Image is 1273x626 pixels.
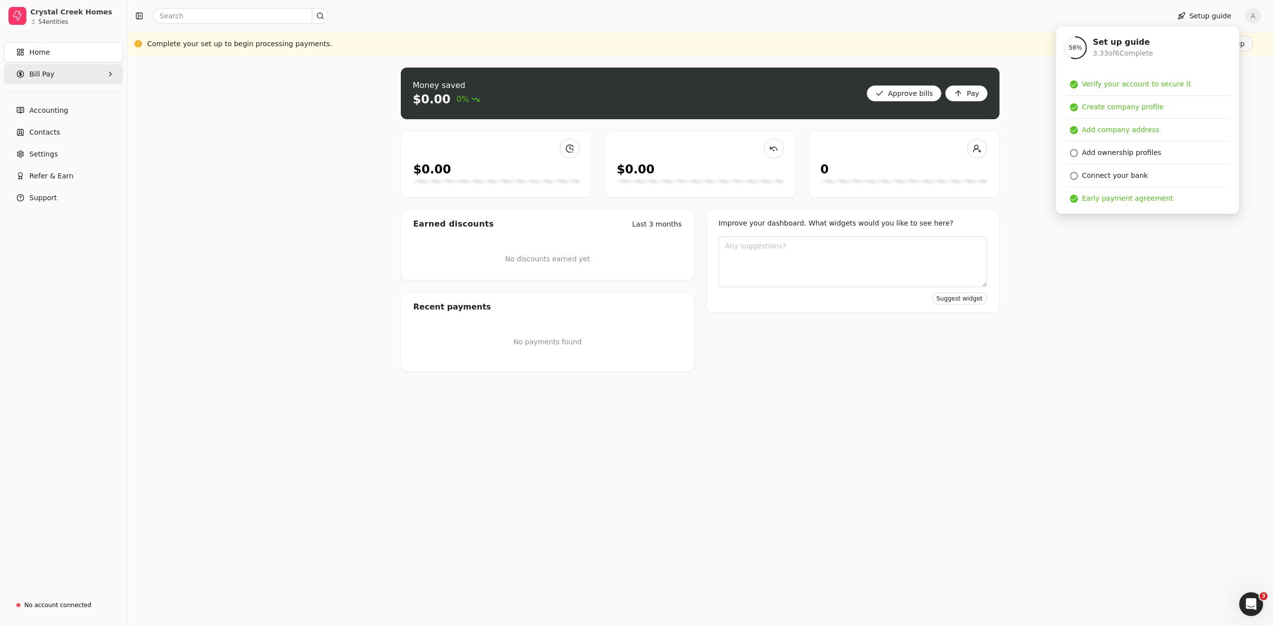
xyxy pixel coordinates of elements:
button: Bill Pay [4,64,123,84]
div: $0.00 [413,91,451,107]
div: Improve your dashboard. What widgets would you like to see here? [719,218,987,229]
div: Setup guide [1056,26,1240,214]
span: Refer & Earn [29,171,74,181]
a: Settings [4,144,123,164]
button: A [1245,8,1261,24]
span: Support [29,193,57,203]
div: Connect your bank [1082,170,1148,181]
div: 54 entities [38,19,68,25]
div: No discounts earned yet [505,238,590,280]
span: 0% [456,93,480,105]
div: 0 [820,160,829,178]
div: Crystal Creek Homes [30,7,118,17]
div: $0.00 [617,160,654,178]
a: Accounting [4,100,123,120]
span: Settings [29,149,58,159]
button: Approve bills [867,85,942,101]
span: Bill Pay [29,69,54,79]
div: $0.00 [413,160,451,178]
span: Contacts [29,127,60,138]
span: Home [29,47,50,58]
button: Setup guide [1170,8,1239,24]
span: Accounting [29,105,68,116]
span: 3 [1260,592,1268,600]
div: Complete your set up to begin processing payments. [147,39,332,49]
div: Recent payments [401,293,694,321]
div: Verify your account to secure it [1082,79,1191,89]
div: Early payment agreement [1082,193,1173,204]
div: No account connected [24,601,91,610]
p: No payments found [413,337,682,347]
a: Contacts [4,122,123,142]
span: 56 % [1069,43,1082,52]
a: No account connected [4,596,123,614]
div: 3.33 of 6 Complete [1093,48,1153,59]
div: Last 3 months [632,219,682,230]
div: Earned discounts [413,218,494,230]
button: Pay [945,85,988,101]
div: Add company address [1082,125,1160,135]
button: Support [4,188,123,208]
input: Search [153,8,328,24]
button: Refer & Earn [4,166,123,186]
a: Home [4,42,123,62]
div: Add ownership profiles [1082,148,1162,158]
div: Money saved [413,79,480,91]
div: Set up guide [1093,36,1153,48]
iframe: Intercom live chat [1239,592,1263,616]
button: Suggest widget [932,293,987,305]
div: Create company profile [1082,102,1164,112]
